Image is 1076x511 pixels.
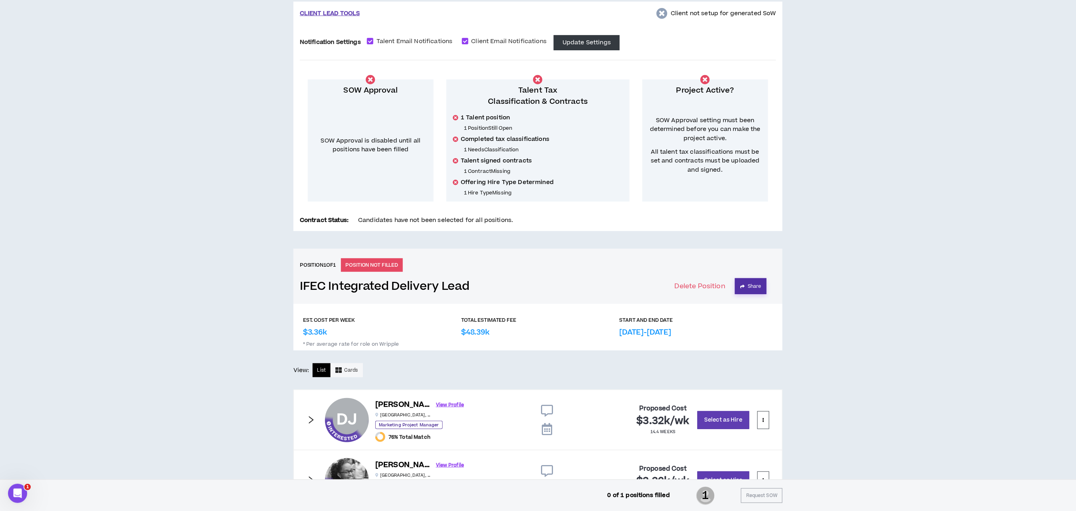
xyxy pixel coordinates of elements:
p: 1 Contract Missing [464,168,623,174]
span: SOW Approval setting must been determined before you can make the project active. [649,116,762,143]
span: Completed tax classifications [461,135,549,143]
p: 1 Position Still Open [464,125,623,131]
button: Delete Position [675,278,725,294]
p: Client not setup for generated SoW [671,9,776,18]
iframe: Intercom live chat [8,484,27,503]
span: SOW Approval is disabled until all positions have been filled [321,137,421,154]
p: 0 of 1 positions filled [608,491,670,500]
p: CLIENT LEAD TOOLS [300,9,360,18]
h6: [PERSON_NAME] [375,399,431,411]
p: SOW Approval [314,85,427,96]
span: 1 Talent position [461,114,510,122]
p: 14.4 weeks [650,429,676,435]
h6: Position 1 of 1 [300,261,336,269]
label: Notification Settings [300,35,361,49]
button: Update Settings [554,35,620,50]
h4: Proposed Cost [639,465,687,473]
span: $3.32k / wk [637,414,690,428]
p: [GEOGRAPHIC_DATA] , [GEOGRAPHIC_DATA] [375,472,431,478]
span: 76% Total Match [388,434,430,440]
p: EST. COST PER WEEK [303,317,355,324]
p: START AND END DATE [620,317,673,324]
button: Cards [331,363,363,377]
p: 1 Needs Classification [464,147,623,153]
button: Request SOW [741,488,783,503]
span: Candidates have not been selected for all positions. [358,216,513,224]
h6: [PERSON_NAME] [375,460,431,471]
p: * Per average rate for role on Wripple [303,338,773,347]
div: Devonya J. [325,398,369,442]
button: Select as Hire [698,411,749,429]
span: Cards [344,366,358,374]
p: POSITION NOT FILLED [341,258,403,272]
span: 1 [24,484,31,490]
button: Select as Hire [698,471,749,489]
a: View Profile [436,458,464,472]
p: [DATE]-[DATE] [620,327,672,338]
button: Share [735,278,767,294]
p: Contract Status: [300,216,349,225]
span: Offering Hire Type Determined [461,178,554,186]
p: Talent Tax Classification & Contracts [453,85,623,107]
span: right [307,476,315,485]
span: Talent signed contracts [461,157,532,165]
p: 1 Hire Type Missing [464,190,623,196]
a: IFEC Integrated Delivery Lead [300,279,470,293]
div: Lesley S. [325,458,369,502]
p: $48.39k [461,327,489,338]
span: Client Email Notifications [468,37,550,46]
span: $3.32k / wk [637,474,690,488]
p: TOTAL ESTIMATED FEE [461,317,516,324]
span: All talent tax classifications must be set and contracts must be uploaded and signed. [649,148,762,174]
a: View Profile [436,398,464,412]
span: right [307,416,315,424]
p: Project Active? [649,85,762,96]
p: View: [293,366,309,375]
span: 1 [696,486,715,506]
p: [GEOGRAPHIC_DATA] , [GEOGRAPHIC_DATA] [375,412,431,418]
span: Talent Email Notifications [373,37,456,46]
p: $3.36k [303,327,327,338]
p: Marketing Project Manager [375,421,443,429]
h4: Proposed Cost [639,405,687,412]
